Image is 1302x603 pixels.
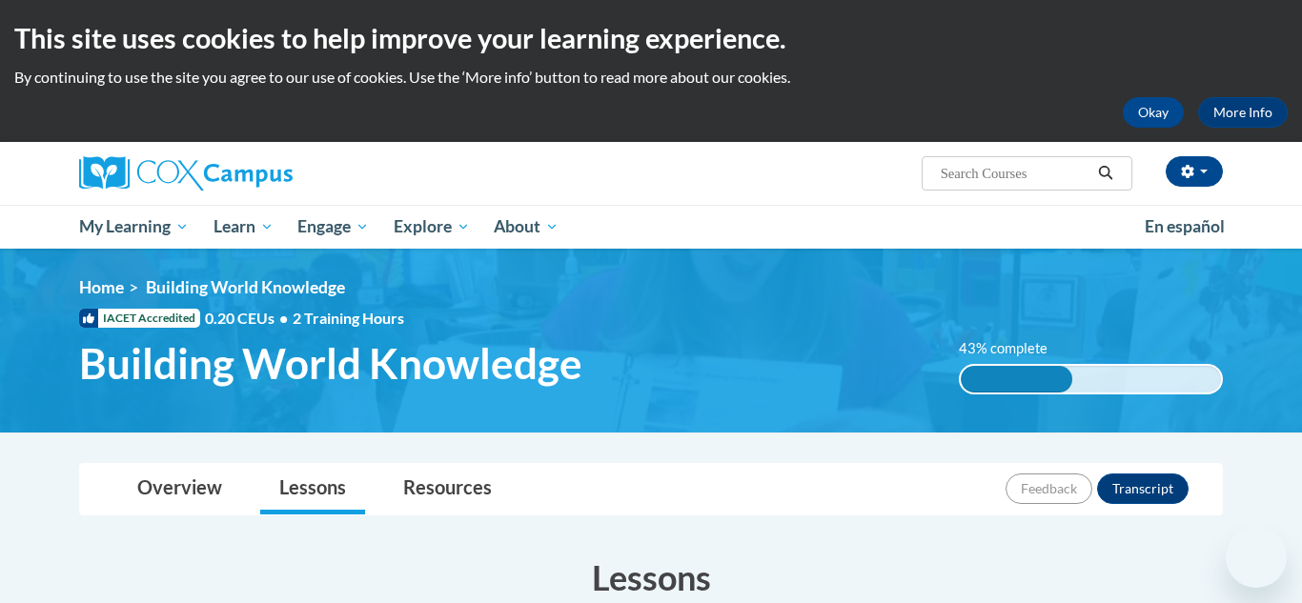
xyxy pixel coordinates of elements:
[146,277,345,297] span: Building World Knowledge
[959,338,1068,359] label: 43% complete
[260,464,365,514] a: Lessons
[293,309,404,327] span: 2 Training Hours
[279,309,288,327] span: •
[297,215,369,238] span: Engage
[384,464,511,514] a: Resources
[1132,207,1237,247] a: En español
[1006,473,1092,504] button: Feedback
[79,277,124,297] a: Home
[79,309,200,328] span: IACET Accredited
[79,156,441,191] a: Cox Campus
[205,308,293,329] span: 0.20 CEUs
[939,162,1091,185] input: Search Courses
[494,215,559,238] span: About
[51,205,1251,249] div: Main menu
[79,553,1223,601] h3: Lessons
[214,215,274,238] span: Learn
[79,338,582,389] span: Building World Knowledge
[14,67,1288,88] p: By continuing to use the site you agree to our use of cookies. Use the ‘More info’ button to read...
[1123,97,1184,128] button: Okay
[1091,162,1120,185] button: Search
[67,205,201,249] a: My Learning
[1198,97,1288,128] a: More Info
[1145,216,1225,236] span: En español
[394,215,470,238] span: Explore
[1166,156,1223,187] button: Account Settings
[381,205,482,249] a: Explore
[79,215,189,238] span: My Learning
[961,366,1073,392] div: 43% complete
[1226,527,1287,588] iframe: Button to launch messaging window
[14,19,1288,57] h2: This site uses cookies to help improve your learning experience.
[201,205,286,249] a: Learn
[482,205,572,249] a: About
[79,156,293,191] img: Cox Campus
[118,464,241,514] a: Overview
[1097,473,1189,504] button: Transcript
[285,205,381,249] a: Engage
